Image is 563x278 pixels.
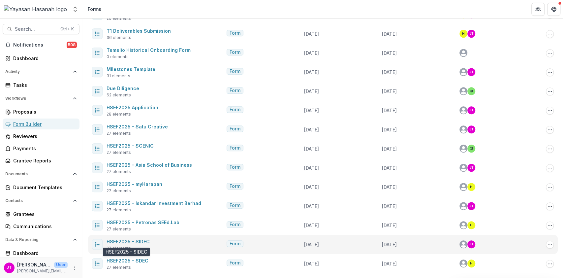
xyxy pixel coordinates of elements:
[304,261,319,266] span: [DATE]
[459,145,467,153] svg: avatar
[13,223,74,230] div: Communications
[230,203,240,208] span: Form
[3,131,79,142] a: Reviewers
[3,40,79,50] button: Notifications508
[5,69,70,74] span: Activity
[304,165,319,171] span: [DATE]
[304,31,319,37] span: [DATE]
[469,204,474,208] div: Josselyn Tan
[382,88,397,94] span: [DATE]
[3,53,79,64] a: Dashboard
[15,26,56,32] span: Search...
[459,240,467,248] svg: avatar
[3,155,79,166] a: Grantee Reports
[459,68,467,76] svg: avatar
[382,261,397,266] span: [DATE]
[3,106,79,117] a: Proposals
[5,237,70,242] span: Data & Reporting
[304,146,319,152] span: [DATE]
[3,182,79,193] a: Document Templates
[469,70,474,74] div: Josselyn Tan
[304,203,319,209] span: [DATE]
[546,30,554,38] button: Options
[546,183,554,191] button: Options
[304,184,319,190] span: [DATE]
[469,128,474,131] div: Josselyn Tan
[107,169,131,175] span: 27 elements
[230,50,240,55] span: Form
[107,73,130,79] span: 31 elements
[546,202,554,210] button: Options
[230,184,240,189] span: Form
[107,150,131,156] span: 27 elements
[107,143,154,149] a: HSEF2025 - SCENIC
[304,108,319,113] span: [DATE]
[546,68,554,76] button: Options
[13,133,74,140] div: Reviewers
[3,234,79,245] button: Open Data & Reporting
[3,169,79,179] button: Open Documents
[3,195,79,206] button: Open Contacts
[107,105,158,110] a: HSEF2025 Application
[107,35,131,41] span: 36 elements
[5,172,70,176] span: Documents
[107,258,148,263] a: HSEF2025 - SDEC
[5,96,70,101] span: Workflows
[107,239,150,244] a: HSEF2025 - SIDEC
[304,223,319,228] span: [DATE]
[470,89,473,93] div: Qistina Izahan
[107,130,131,136] span: 27 elements
[459,87,467,95] svg: avatar
[546,49,554,57] button: Options
[17,268,68,274] p: [PERSON_NAME][EMAIL_ADDRESS][DOMAIN_NAME]
[13,42,67,48] span: Notifications
[107,54,129,60] span: 0 elements
[470,262,473,265] div: HSEF
[13,55,74,62] div: Dashboard
[107,245,131,251] span: 27 elements
[547,3,560,16] button: Get Help
[230,88,240,93] span: Form
[71,3,80,16] button: Open entity switcher
[230,241,240,247] span: Form
[459,106,467,114] svg: avatar
[5,198,70,203] span: Contacts
[304,88,319,94] span: [DATE]
[3,24,79,34] button: Search...
[382,50,397,56] span: [DATE]
[3,119,79,129] a: Form Builder
[85,4,104,14] nav: breadcrumb
[107,16,131,21] span: 20 elements
[382,223,397,228] span: [DATE]
[459,183,467,191] svg: avatar
[546,126,554,134] button: Options
[3,209,79,220] a: Grantees
[230,260,240,266] span: Form
[3,66,79,77] button: Open Activity
[459,221,467,229] svg: avatar
[304,242,319,247] span: [DATE]
[382,146,397,152] span: [DATE]
[459,125,467,133] svg: avatar
[107,92,131,98] span: 62 elements
[13,157,74,164] div: Grantee Reports
[107,28,171,34] a: T1 Deliverables Submission
[459,260,467,267] svg: avatar
[107,220,179,225] a: HSEF2025 - Petronas SEEd.Lab
[107,200,201,206] a: HSEF2025 - Iskandar Investment Berhad
[470,224,473,227] div: HSEF
[382,165,397,171] span: [DATE]
[107,111,131,117] span: 28 elements
[459,49,467,57] svg: avatar
[230,69,240,74] span: Form
[382,108,397,113] span: [DATE]
[13,211,74,218] div: Grantees
[107,162,192,168] a: HSEF2025 - Asia School of Business
[67,42,77,48] span: 508
[107,264,131,270] span: 27 elements
[459,164,467,172] svg: avatar
[107,86,139,91] a: Due Diligence
[107,66,155,72] a: Milestones Template
[3,80,79,90] a: Tasks
[531,3,545,16] button: Partners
